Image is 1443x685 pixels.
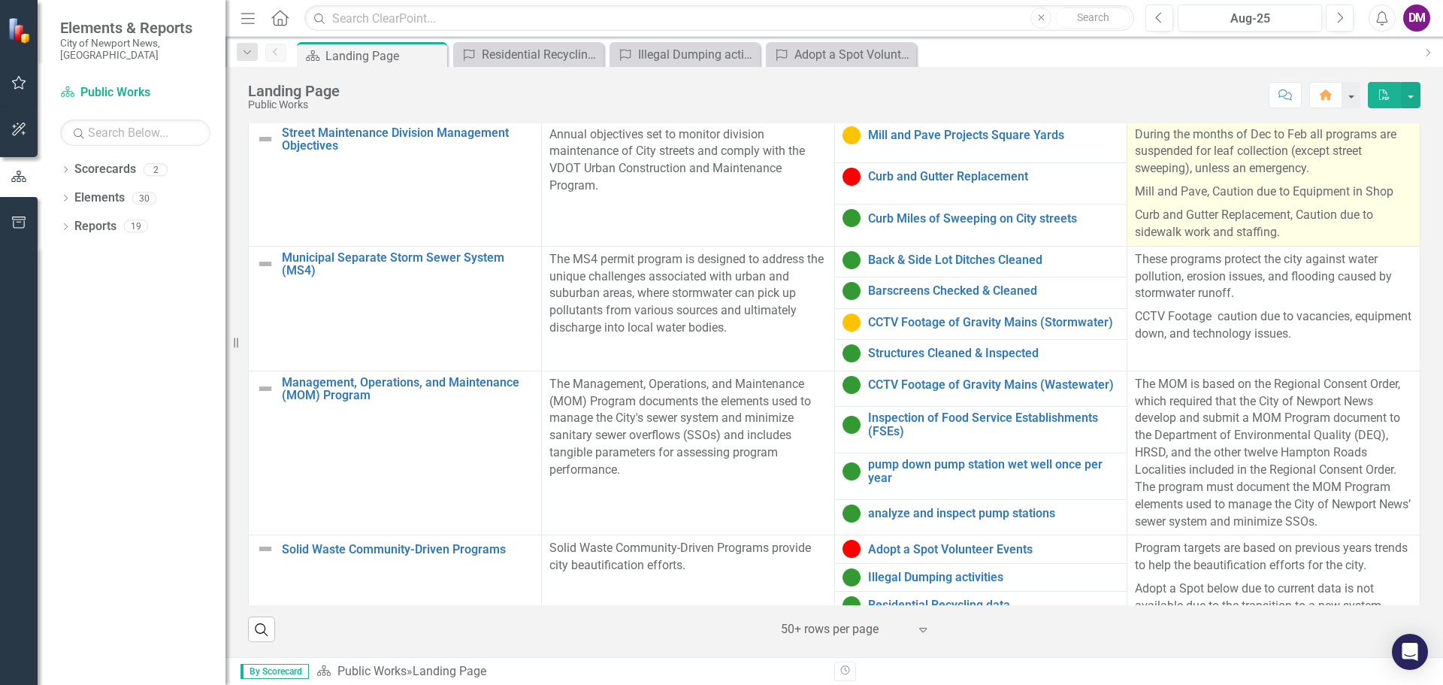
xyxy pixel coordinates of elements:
td: Double-Click to Edit Right Click for Context Menu [834,592,1127,620]
a: analyze and inspect pump stations [868,507,1120,520]
a: Inspection of Food Service Establishments (FSEs) [868,411,1120,438]
div: Landing Page [325,47,443,65]
a: Management, Operations, and Maintenance (MOM) Program [282,376,534,402]
a: Barscreens Checked & Cleaned [868,284,1120,298]
a: Residential Recycling data [868,599,1120,612]
td: Double-Click to Edit Right Click for Context Menu [249,121,542,246]
a: Illegal Dumping activities [868,571,1120,584]
a: Residential Recycling data [457,45,600,64]
a: Mill and Pave Projects Square Yards [868,129,1120,142]
td: Double-Click to Edit Right Click for Context Menu [834,340,1127,371]
td: Double-Click to Edit Right Click for Context Menu [834,371,1127,406]
img: On Target [843,462,861,480]
a: Public Works [337,664,407,678]
img: On Target [843,251,861,269]
div: » [316,663,823,680]
td: Double-Click to Edit Right Click for Context Menu [834,563,1127,591]
button: DM [1403,5,1430,32]
td: Double-Click to Edit [1127,246,1420,371]
div: Landing Page [413,664,486,678]
div: Public Works [248,99,340,111]
a: Adopt a Spot Volunteer Events [868,543,1120,556]
img: Caution [843,126,861,144]
p: The MOM is based on the Regional Consent Order, which required that the City of Newport News deve... [1135,376,1412,531]
a: Municipal Separate Storm Sewer System (MS4) [282,251,534,277]
div: 19 [124,220,148,233]
span: Search [1077,11,1109,23]
a: Back & Side Lot Ditches Cleaned [868,253,1120,267]
img: Below Target [843,540,861,558]
a: Illegal Dumping activities [613,45,756,64]
img: Caution [843,314,861,332]
div: Illegal Dumping activities [638,45,756,64]
a: Elements [74,189,125,207]
button: Search [1055,8,1130,29]
td: Double-Click to Edit Right Click for Context Menu [834,246,1127,277]
a: Solid Waste Community-Driven Programs [282,543,534,556]
p: CCTV Footage caution due to vacancies, equipment down, and technology issues. [1135,305,1412,346]
p: Solid Waste Community-Driven Programs provide city beautification efforts. [549,540,827,574]
img: On Target [843,344,861,362]
button: Aug-25 [1178,5,1322,32]
a: Curb and Gutter Replacement [868,170,1120,183]
img: On Target [843,416,861,434]
img: On Target [843,505,861,523]
img: On Target [843,376,861,394]
span: Annual objectives set to monitor division maintenance of City streets and comply with the VDOT Ur... [549,127,805,193]
img: On Target [843,209,861,227]
td: Double-Click to Edit Right Click for Context Menu [834,453,1127,500]
div: 2 [144,163,168,176]
td: Double-Click to Edit [1127,121,1420,246]
p: Adopt a Spot below due to current data is not available due to the transition to a new system [1135,577,1412,615]
a: Scorecards [74,161,136,178]
img: ClearPoint Strategy [8,17,34,44]
td: Double-Click to Edit Right Click for Context Menu [834,162,1127,204]
a: Public Works [60,84,210,102]
span: The MS4 permit program is designed to address the unique challenges associated with urban and sub... [549,252,824,335]
td: Double-Click to Edit Right Click for Context Menu [834,205,1127,246]
td: Double-Click to Edit [1127,371,1420,535]
td: Double-Click to Edit Right Click for Context Menu [834,407,1127,453]
img: On Target [843,282,861,300]
a: Adopt a Spot Volunteer Events [770,45,912,64]
p: Program targets are based on previous years trends to help the beautification efforts for the city. [1135,540,1412,577]
img: Not Defined [256,255,274,273]
div: Landing Page [248,83,340,99]
a: Street Maintenance Division Management Objectives [282,126,534,153]
img: On Target [843,568,861,586]
td: Double-Click to Edit Right Click for Context Menu [834,308,1127,340]
div: Open Intercom Messenger [1392,634,1428,670]
td: Double-Click to Edit Right Click for Context Menu [834,499,1127,535]
a: Reports [74,218,116,235]
td: Double-Click to Edit Right Click for Context Menu [834,121,1127,162]
input: Search Below... [60,120,210,146]
td: Double-Click to Edit Right Click for Context Menu [249,535,542,620]
img: On Target [843,596,861,614]
div: Adopt a Spot Volunteer Events [794,45,912,64]
a: CCTV Footage of Gravity Mains (Stormwater) [868,316,1120,329]
td: Double-Click to Edit Right Click for Context Menu [249,246,542,371]
img: Not Defined [256,380,274,398]
p: Mill and Pave, Caution due to Equipment in Shop [1135,180,1412,204]
span: Elements & Reports [60,19,210,37]
p: Curb and Gutter Replacement, Caution due to sidewalk work and staffing. [1135,204,1412,241]
span: The Management, Operations, and Maintenance (MOM) Program documents the elements used to manage t... [549,377,811,477]
input: Search ClearPoint... [304,5,1134,32]
p: During the months of Dec to Feb all programs are suspended for leaf collection (except street swe... [1135,126,1412,181]
td: Double-Click to Edit Right Click for Context Menu [834,277,1127,309]
a: Curb Miles of Sweeping on City streets [868,212,1120,226]
a: CCTV Footage of Gravity Mains (Wastewater) [868,378,1120,392]
div: 30 [132,192,156,205]
div: Aug-25 [1183,10,1317,28]
p: These programs protect the city against water pollution, erosion issues, and flooding caused by s... [1135,251,1412,306]
img: Below Target [843,168,861,186]
img: Not Defined [256,130,274,148]
a: Structures Cleaned & Inspected [868,347,1120,360]
td: Double-Click to Edit [1127,535,1420,620]
a: pump down pump station wet well once per year [868,458,1120,484]
td: Double-Click to Edit Right Click for Context Menu [834,535,1127,563]
td: Double-Click to Edit Right Click for Context Menu [249,371,542,535]
div: Residential Recycling data [482,45,600,64]
img: Not Defined [256,540,274,558]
